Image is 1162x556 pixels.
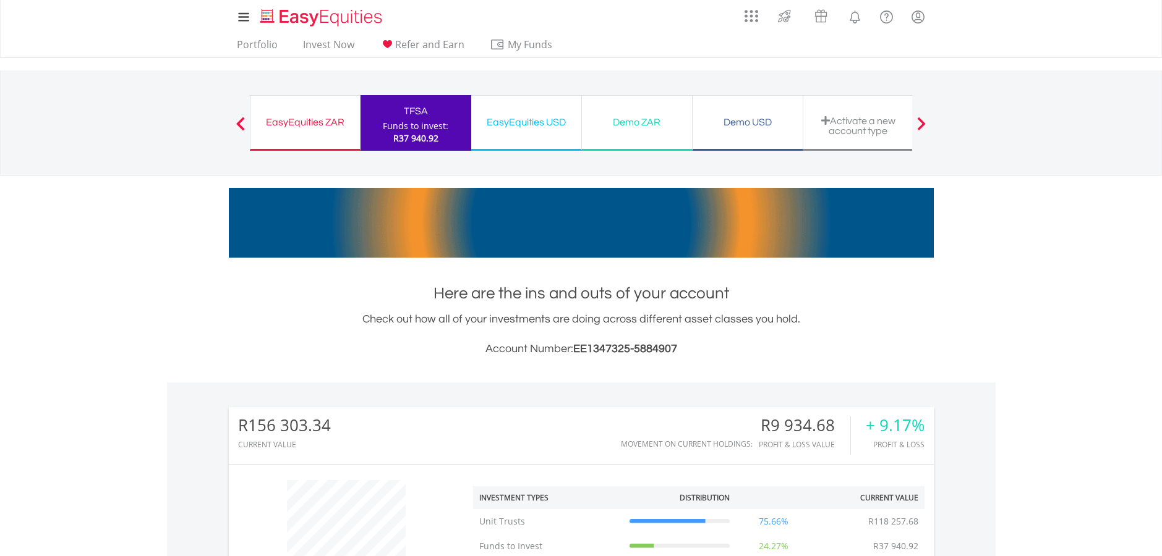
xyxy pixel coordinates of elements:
div: Movement on Current Holdings: [621,440,753,448]
span: R37 940.92 [393,132,438,144]
div: TFSA [368,103,464,120]
div: R9 934.68 [759,416,850,434]
img: EasyMortage Promotion Banner [229,188,934,258]
div: Activate a new account type [811,116,906,136]
div: Profit & Loss [866,440,925,449]
div: EasyEquities ZAR [258,114,352,131]
th: Current Value [811,486,925,509]
a: Invest Now [298,38,359,57]
div: Funds to invest: [383,120,448,132]
div: Check out how all of your investments are doing across different asset classes you hold. [229,311,934,358]
div: CURRENT VALUE [238,440,331,449]
div: Demo USD [700,114,795,131]
img: grid-menu-icon.svg [745,9,758,23]
span: EE1347325-5884907 [573,343,677,355]
div: R156 303.34 [238,416,331,434]
h3: Account Number: [229,340,934,358]
div: EasyEquities USD [479,114,574,131]
a: Vouchers [803,3,839,26]
img: EasyEquities_Logo.png [258,7,387,28]
a: My Profile [902,3,934,30]
a: AppsGrid [737,3,766,23]
td: R118 257.68 [862,509,925,534]
div: Distribution [680,492,730,503]
a: Portfolio [232,38,283,57]
td: 75.66% [736,509,811,534]
span: Refer and Earn [395,38,464,51]
a: Refer and Earn [375,38,469,57]
img: vouchers-v2.svg [811,6,831,26]
span: My Funds [490,36,571,53]
a: FAQ's and Support [871,3,902,28]
div: Profit & Loss Value [759,440,850,449]
td: Unit Trusts [473,509,623,534]
img: thrive-v2.svg [774,6,795,26]
div: Demo ZAR [589,114,685,131]
th: Investment Types [473,486,623,509]
a: Notifications [839,3,871,28]
a: Home page [255,3,387,28]
div: + 9.17% [866,416,925,434]
h1: Here are the ins and outs of your account [229,282,934,305]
